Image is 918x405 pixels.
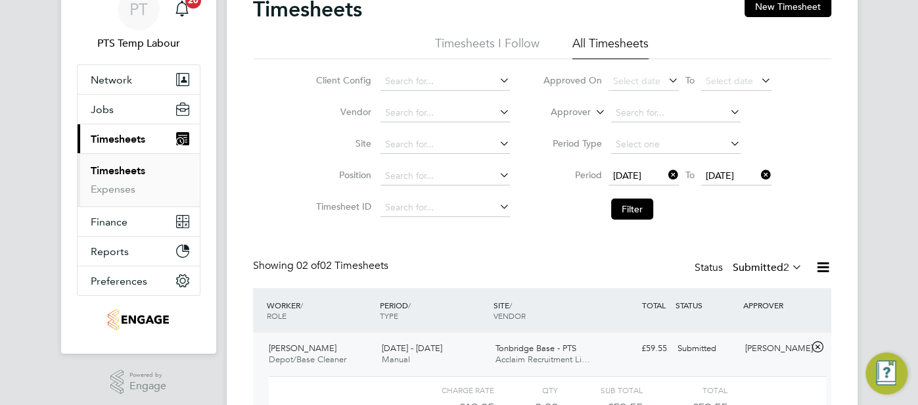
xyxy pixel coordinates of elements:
span: Preferences [91,275,147,287]
span: PTS Temp Labour [77,36,200,51]
span: VENDOR [493,310,526,321]
input: Search for... [380,135,510,154]
div: [PERSON_NAME] [740,338,808,360]
span: / [509,300,512,310]
button: Timesheets [78,124,200,153]
button: Preferences [78,266,200,295]
div: STATUS [672,293,741,317]
label: Approver [532,106,591,119]
div: Showing [253,259,391,273]
span: To [681,72,699,89]
span: Depot/Base Cleaner [269,354,346,365]
span: Select date [706,75,753,87]
a: Expenses [91,183,135,195]
a: Powered byEngage [110,369,166,394]
span: Finance [91,216,127,228]
label: Site [312,137,371,149]
button: Network [78,65,200,94]
span: Engage [129,381,166,392]
div: Submitted [672,338,741,360]
label: Period Type [543,137,602,149]
span: PT [129,1,148,18]
div: £59.55 [604,338,672,360]
span: [PERSON_NAME] [269,343,336,354]
input: Search for... [611,104,741,122]
label: Client Config [312,74,371,86]
input: Search for... [380,199,510,217]
span: Timesheets [91,133,145,145]
span: [DATE] [706,170,734,181]
button: Finance [78,207,200,236]
button: Jobs [78,95,200,124]
span: Reports [91,245,129,258]
span: [DATE] [613,170,641,181]
label: Position [312,169,371,181]
div: Total [643,382,727,398]
span: [DATE] - [DATE] [382,343,442,354]
span: Network [91,74,132,86]
div: Timesheets [78,153,200,206]
input: Search for... [380,104,510,122]
button: Filter [611,199,653,220]
label: Approved On [543,74,602,86]
span: 02 of [296,259,320,272]
span: To [681,166,699,183]
div: Sub Total [558,382,643,398]
span: ROLE [267,310,287,321]
span: TOTAL [642,300,666,310]
div: Status [695,259,805,277]
input: Select one [611,135,741,154]
div: Charge rate [409,382,493,398]
input: Search for... [380,72,510,91]
span: 02 Timesheets [296,259,388,272]
label: Timesheet ID [312,201,371,212]
button: Engage Resource Center [865,352,907,394]
span: / [408,300,411,310]
div: WORKER [264,293,377,327]
li: Timesheets I Follow [435,36,539,59]
a: Timesheets [91,164,145,177]
label: Vendor [312,106,371,118]
button: Reports [78,237,200,266]
span: Jobs [91,103,114,116]
a: Go to home page [77,309,200,330]
div: PERIOD [377,293,490,327]
li: All Timesheets [572,36,649,59]
span: Tonbridge Base - PTS [495,343,576,354]
span: Powered by [129,369,166,381]
div: QTY [494,382,558,398]
label: Period [543,169,602,181]
img: g4s7-logo-retina.png [108,309,169,330]
div: SITE [490,293,604,327]
label: Submitted [733,261,802,274]
span: Select date [613,75,660,87]
span: Manual [382,354,410,365]
span: / [300,300,303,310]
span: Acclaim Recruitment Li… [495,354,590,365]
span: 2 [783,261,789,274]
span: TYPE [380,310,398,321]
div: APPROVER [740,293,808,317]
input: Search for... [380,167,510,185]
